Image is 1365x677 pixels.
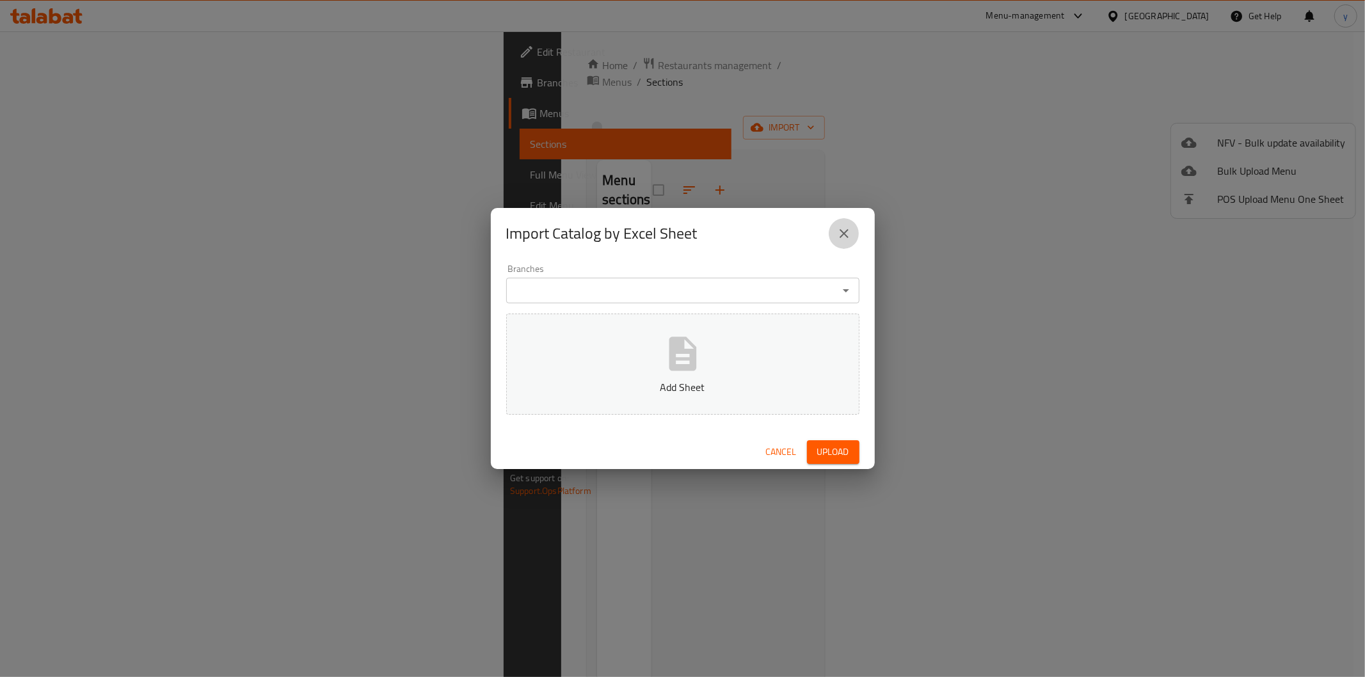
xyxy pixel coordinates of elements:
button: Add Sheet [506,314,859,415]
span: Upload [817,444,849,460]
h2: Import Catalog by Excel Sheet [506,223,698,244]
p: Add Sheet [526,379,840,395]
button: Cancel [761,440,802,464]
button: Open [837,282,855,299]
span: Cancel [766,444,797,460]
button: Upload [807,440,859,464]
button: close [829,218,859,249]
